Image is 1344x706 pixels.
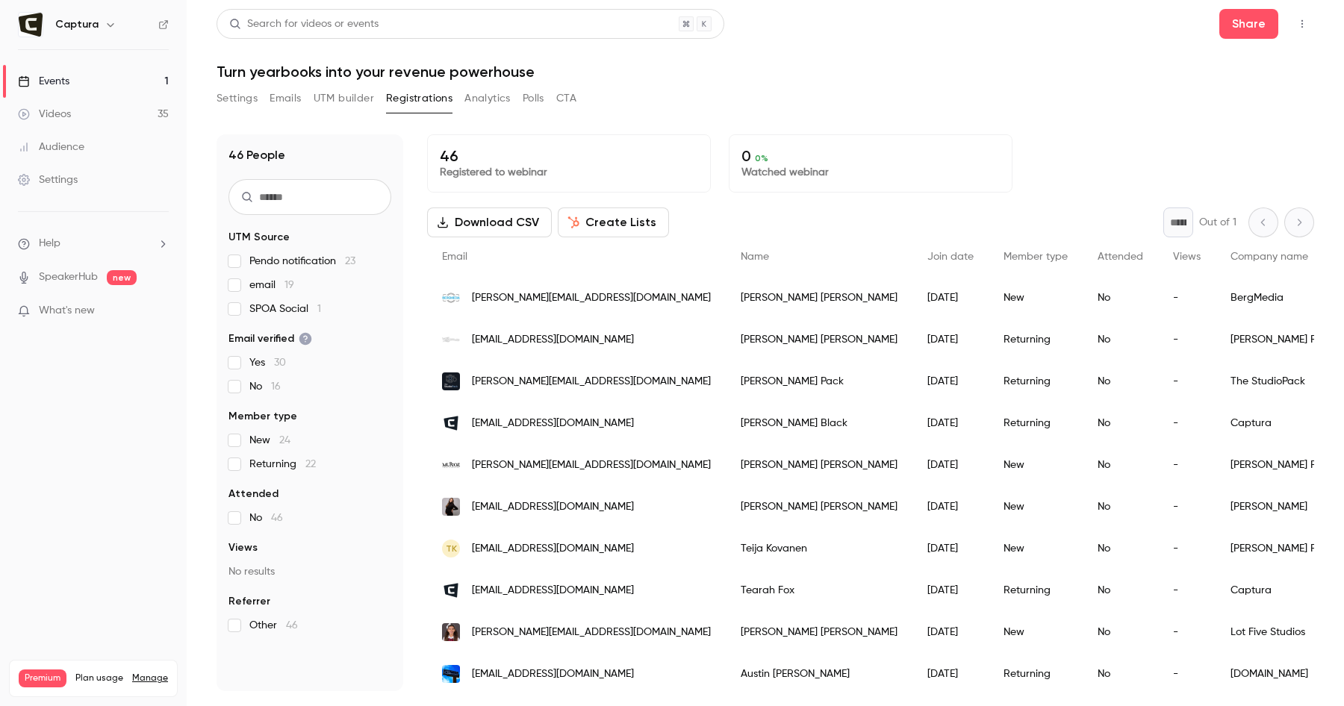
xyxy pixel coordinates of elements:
button: Polls [523,87,544,110]
span: Attended [228,487,279,502]
button: CTA [556,87,576,110]
div: [DATE] [912,277,989,319]
div: [PERSON_NAME] [PERSON_NAME] [726,444,912,486]
span: Name [741,252,769,262]
span: [PERSON_NAME][EMAIL_ADDRESS][DOMAIN_NAME] [472,625,711,640]
h1: 46 People [228,146,285,164]
div: [DATE] [912,611,989,653]
span: New [249,433,290,448]
div: - [1158,611,1216,653]
img: captura.io [442,414,460,432]
h1: Turn yearbooks into your revenue powerhouse [217,63,1314,81]
span: 30 [274,357,286,368]
div: Returning [989,402,1083,444]
div: No [1083,360,1158,402]
span: [PERSON_NAME][EMAIL_ADDRESS][DOMAIN_NAME] [472,374,711,390]
img: cheekwoodstudio.com [442,665,460,683]
span: 23 [345,256,355,266]
span: [EMAIL_ADDRESS][DOMAIN_NAME] [472,666,634,682]
li: help-dropdown-opener [18,236,169,252]
span: Referrer [228,594,270,609]
div: Search for videos or events [229,16,379,32]
span: [EMAIL_ADDRESS][DOMAIN_NAME] [472,332,634,348]
span: What's new [39,303,95,319]
span: Pendo notification [249,254,355,269]
div: [DATE] [912,569,989,611]
div: - [1158,360,1216,402]
img: milanrose.com [442,496,460,518]
span: [EMAIL_ADDRESS][DOMAIN_NAME] [472,541,634,557]
div: New [989,611,1083,653]
div: Returning [989,653,1083,695]
div: [DATE] [912,319,989,360]
div: [PERSON_NAME] [PERSON_NAME] [726,319,912,360]
div: No [1083,528,1158,569]
div: No [1083,319,1158,360]
div: [DATE] [912,402,989,444]
span: No [249,510,283,525]
div: - [1158,277,1216,319]
div: New [989,277,1083,319]
button: Create Lists [558,207,669,237]
img: Captura [19,13,43,37]
img: thestudiopack.com [442,372,460,390]
span: 46 [286,620,298,631]
p: 0 [741,147,1000,165]
div: Returning [989,319,1083,360]
div: New [989,486,1083,528]
div: [PERSON_NAME] Pack [726,360,912,402]
h6: Captura [55,17,99,32]
span: Member type [1004,252,1068,262]
span: [PERSON_NAME][EMAIL_ADDRESS][DOMAIN_NAME] [472,457,711,473]
span: 46 [271,513,283,523]
div: Settings [18,172,78,187]
div: - [1158,653,1216,695]
span: TK [446,542,457,555]
span: Email verified [228,331,312,346]
div: Returning [989,360,1083,402]
span: 1 [317,304,321,314]
button: Emails [270,87,301,110]
div: No [1083,277,1158,319]
img: zunophoto.com [442,331,460,349]
p: No results [228,564,391,579]
div: [PERSON_NAME] [PERSON_NAME] [726,486,912,528]
div: Events [18,74,69,89]
div: - [1158,319,1216,360]
div: Tearah Fox [726,569,912,611]
div: - [1158,569,1216,611]
span: Premium [19,669,66,687]
span: No [249,379,281,394]
div: Returning [989,569,1083,611]
div: Teija Kovanen [726,528,912,569]
div: Videos [18,107,71,122]
span: Returning [249,457,316,472]
span: Plan usage [75,672,123,684]
span: email [249,278,294,293]
div: [DATE] [912,653,989,695]
div: No [1083,653,1158,695]
span: Member type [228,409,297,424]
button: Registrations [386,87,452,110]
div: New [989,444,1083,486]
div: - [1158,444,1216,486]
div: No [1083,611,1158,653]
div: - [1158,486,1216,528]
p: Watched webinar [741,165,1000,180]
img: lotfivestudios.com [442,619,460,646]
img: bergmedia.ca [442,289,460,307]
span: Other [249,618,298,633]
span: [EMAIL_ADDRESS][DOMAIN_NAME] [472,416,634,431]
span: [EMAIL_ADDRESS][DOMAIN_NAME] [472,583,634,599]
p: Registered to webinar [440,165,698,180]
div: [PERSON_NAME] [PERSON_NAME] [726,611,912,653]
span: Company name [1231,252,1308,262]
button: UTM builder [314,87,374,110]
a: SpeakerHub [39,269,98,285]
div: [DATE] [912,444,989,486]
div: No [1083,486,1158,528]
div: No [1083,444,1158,486]
span: Yes [249,355,286,370]
button: Share [1219,9,1278,39]
span: 24 [279,435,290,446]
